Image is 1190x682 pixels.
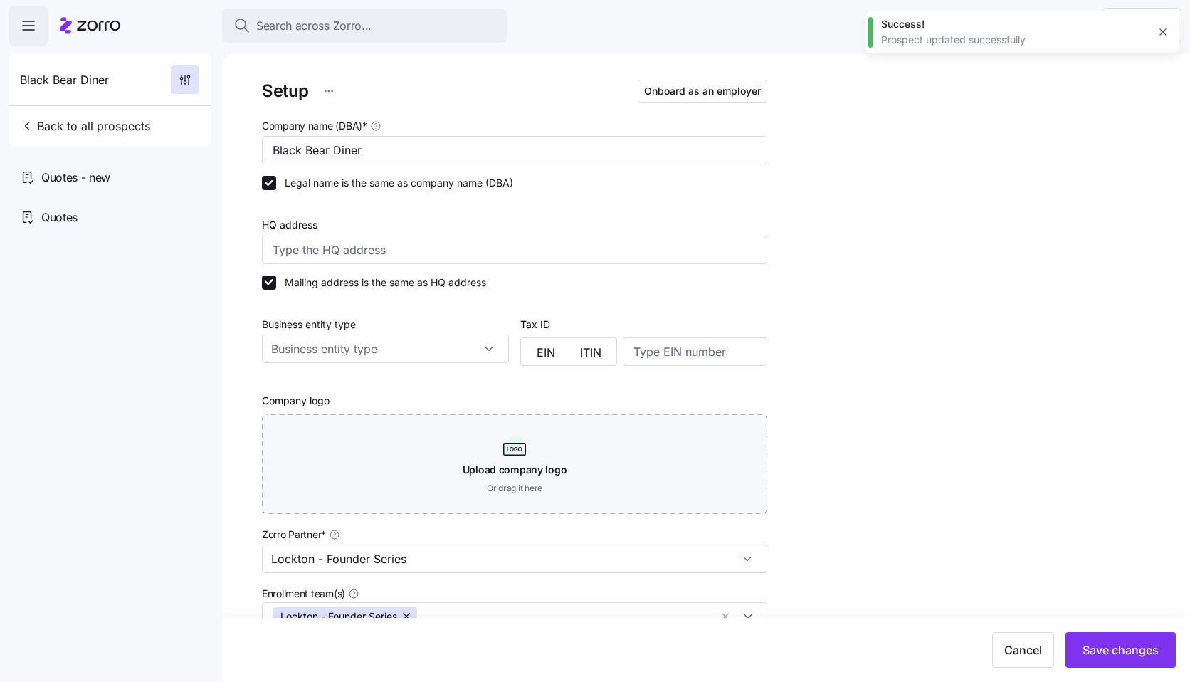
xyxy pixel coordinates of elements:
[9,157,211,197] a: Quotes - new
[9,197,211,237] a: Quotes
[992,632,1054,668] button: Cancel
[1065,632,1176,668] button: Save changes
[1083,641,1159,659] span: Save changes
[256,17,372,35] span: Search across Zorro...
[262,119,367,133] span: Company name (DBA) *
[41,209,78,226] span: Quotes
[644,84,761,98] span: Onboard as an employer
[280,607,397,625] span: Lockton - Founder Series
[262,136,767,164] input: Type company name
[41,169,110,187] span: Quotes - new
[262,335,509,363] input: Business entity type
[881,17,1147,31] div: Success!
[262,317,356,332] label: Business entity type
[20,117,150,135] span: Back to all prospects
[520,317,550,332] label: Tax ID
[638,80,767,103] button: Onboard as an employer
[20,71,109,89] span: Black Bear Diner
[262,545,767,573] input: Select a partner
[580,347,601,358] span: ITIN
[276,276,486,290] label: Mailing address is the same as HQ address
[276,176,513,190] label: Legal name is the same as company name (DBA)
[262,587,345,601] span: Enrollment team(s)
[14,112,156,140] button: Back to all prospects
[1004,641,1042,659] span: Cancel
[222,9,507,43] button: Search across Zorro...
[262,528,326,542] span: Zorro Partner *
[537,347,555,358] span: EIN
[262,80,309,102] h1: Setup
[881,33,1147,47] div: Prospect updated successfully
[623,337,767,366] input: Type EIN number
[262,217,317,233] label: HQ address
[262,236,767,264] input: Type the HQ address
[262,393,330,409] label: Company logo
